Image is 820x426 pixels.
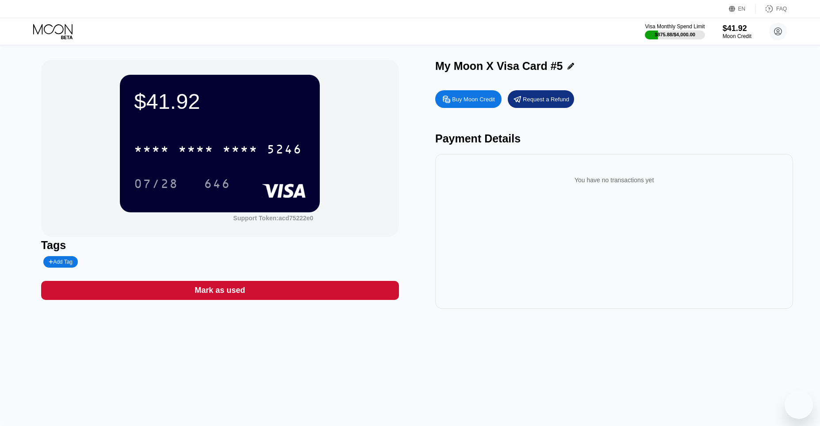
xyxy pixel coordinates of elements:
[452,96,495,103] div: Buy Moon Credit
[738,6,746,12] div: EN
[655,32,695,37] div: $875.88 / $4,000.00
[435,132,793,145] div: Payment Details
[233,215,313,222] div: Support Token:acd75222e0
[435,90,502,108] div: Buy Moon Credit
[785,391,813,419] iframe: Button to launch messaging window
[41,239,399,252] div: Tags
[645,23,705,30] div: Visa Monthly Spend Limit
[523,96,569,103] div: Request a Refund
[41,281,399,300] div: Mark as used
[645,23,705,39] div: Visa Monthly Spend Limit$875.88/$4,000.00
[723,24,751,39] div: $41.92Moon Credit
[134,178,178,192] div: 07/28
[197,173,237,195] div: 646
[729,4,756,13] div: EN
[508,90,574,108] div: Request a Refund
[49,259,73,265] div: Add Tag
[43,256,78,268] div: Add Tag
[442,168,786,192] div: You have no transactions yet
[435,60,563,73] div: My Moon X Visa Card #5
[776,6,787,12] div: FAQ
[195,285,245,296] div: Mark as used
[756,4,787,13] div: FAQ
[127,173,185,195] div: 07/28
[267,143,302,157] div: 5246
[723,33,751,39] div: Moon Credit
[723,24,751,33] div: $41.92
[204,178,230,192] div: 646
[233,215,313,222] div: Support Token: acd75222e0
[134,89,306,114] div: $41.92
